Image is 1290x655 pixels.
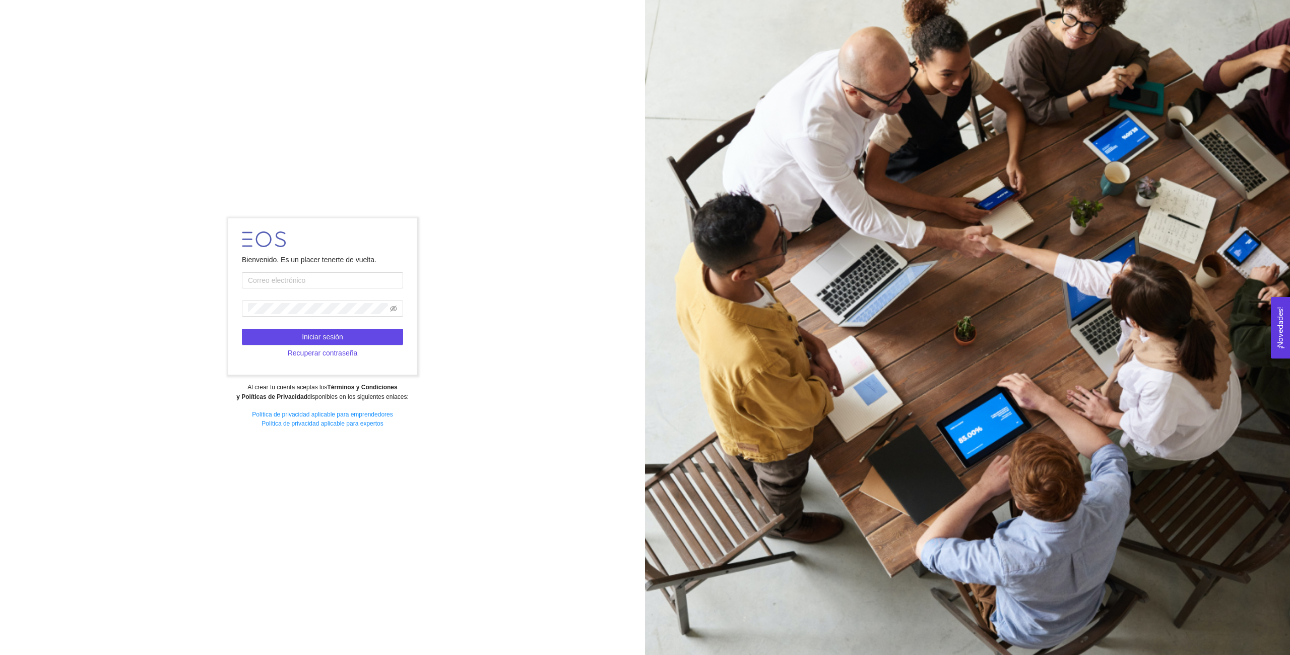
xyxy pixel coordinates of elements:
span: Iniciar sesión [302,331,343,342]
button: Open Feedback Widget [1271,297,1290,359]
strong: Términos y Condiciones y Políticas de Privacidad [236,384,397,400]
div: Bienvenido. Es un placer tenerte de vuelta. [242,254,403,265]
button: Iniciar sesión [242,329,403,345]
a: Política de privacidad aplicable para expertos [262,420,383,427]
a: Política de privacidad aplicable para emprendedores [252,411,393,418]
button: Recuperar contraseña [242,345,403,361]
span: Recuperar contraseña [288,347,358,359]
input: Correo electrónico [242,272,403,288]
div: Al crear tu cuenta aceptas los disponibles en los siguientes enlaces: [7,383,638,402]
span: eye-invisible [390,305,397,312]
a: Recuperar contraseña [242,349,403,357]
img: LOGO [242,231,286,247]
